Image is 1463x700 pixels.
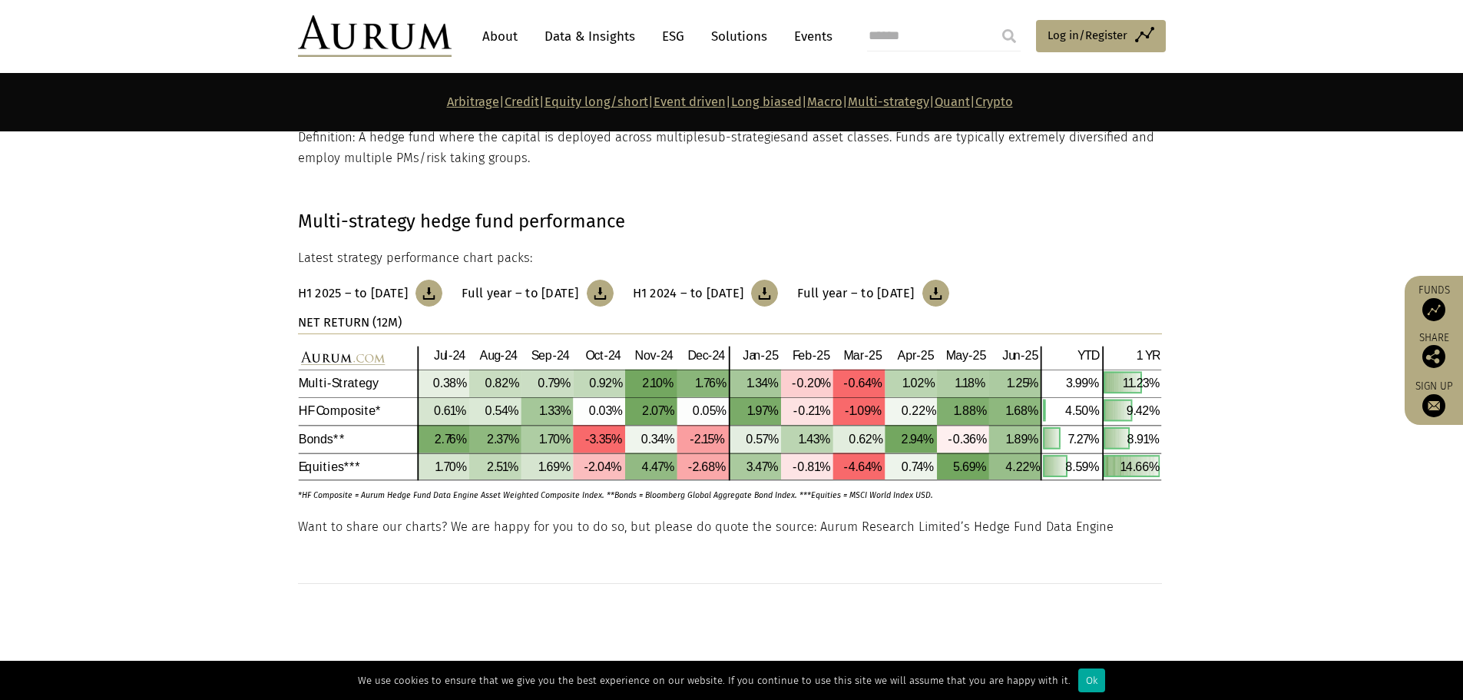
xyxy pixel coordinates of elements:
img: Download Article [415,280,442,307]
a: Event driven [654,95,726,109]
a: Macro [807,95,842,109]
a: Log in/Register [1036,20,1166,52]
strong: Multi-strategy hedge fund performance [298,211,625,232]
a: ESG [654,22,692,51]
input: Submit [994,21,1024,51]
a: Funds [1412,284,1455,321]
a: Credit [505,95,539,109]
a: Data & Insights [537,22,643,51]
a: Crypto [975,95,1013,109]
span: Log in/Register [1048,26,1127,45]
a: Solutions [703,22,775,51]
div: Share [1412,333,1455,368]
a: About [475,22,525,51]
a: Sign up [1412,380,1455,417]
p: *HF Composite = Aurum Hedge Fund Data Engine Asset Weighted Composite Index. **Bonds = Bloomberg ... [298,481,1119,502]
img: Aurum [298,15,452,57]
p: Want to share our charts? We are happy for you to do so, but please do quote the source: Aurum Re... [298,517,1162,537]
a: H1 2025 – to [DATE] [298,280,443,307]
p: Latest strategy performance chart packs: [298,248,1162,268]
h3: H1 2025 – to [DATE] [298,286,409,301]
p: Definition: A hedge fund where the capital is deployed across multiple and asset classes. Funds a... [298,128,1162,168]
h3: Full year – to [DATE] [462,286,578,301]
img: Sign up to our newsletter [1422,394,1445,417]
a: Events [786,22,832,51]
h3: H1 2024 – to [DATE] [633,286,744,301]
a: Full year – to [DATE] [462,280,613,307]
div: Ok [1078,668,1105,692]
img: Access Funds [1422,298,1445,321]
img: Download Article [587,280,614,307]
a: H1 2024 – to [DATE] [633,280,779,307]
a: Quant [935,95,970,109]
h3: Full year – to [DATE] [797,286,914,301]
strong: NET RETURN (12M) [298,315,402,330]
img: Download Article [922,280,949,307]
strong: | | | | | | | | [447,95,1013,109]
img: Share this post [1422,345,1445,368]
a: Multi-strategy [848,95,929,109]
span: sub-strategies [704,130,786,144]
a: Full year – to [DATE] [797,280,948,307]
img: Download Article [751,280,778,307]
a: Arbitrage [447,95,499,109]
a: Long biased [731,95,802,109]
a: Equity long/short [544,95,648,109]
